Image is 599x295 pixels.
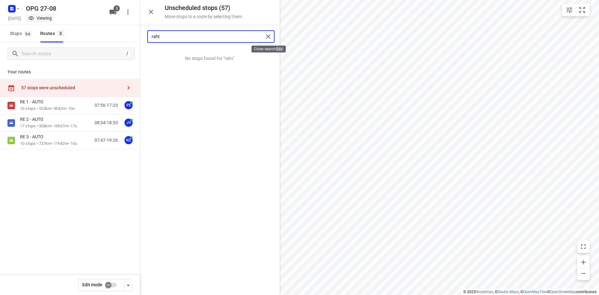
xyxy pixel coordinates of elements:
[22,49,124,59] input: Search routes
[95,102,118,109] p: 07:56-17:23
[124,50,131,57] div: /
[10,30,34,37] span: Stops
[20,106,75,112] p: 10 stops • 523km • 9h42m • 10u
[114,5,120,12] span: 3
[40,30,66,37] div: Routes
[24,31,32,37] span: 94
[82,282,102,287] span: Edit mode
[498,290,519,294] a: Stadia Maps
[20,99,47,105] p: RE 1 - AUTO
[57,30,64,36] span: 3
[20,134,47,140] p: RE 3 - AUTO
[563,4,576,16] button: Map settings
[576,4,588,16] button: Fit zoom
[20,123,77,129] p: 17 stops • 508km • 10h37m • 17u
[95,120,118,126] p: 08:34-18:53
[145,6,157,18] button: Close
[20,141,77,147] p: 10 stops • 727km • 11h42m • 10u
[185,55,234,61] p: No stops found for "raht"
[122,6,134,18] button: More
[463,290,597,294] li: © 2025 , © , © © contributors
[28,15,52,21] div: You are currently in view mode. To make any changes, go to edit project.
[550,290,576,294] a: OpenStreetMap
[523,290,547,294] a: OpenMapTiles
[7,69,132,75] p: Your routes
[165,14,243,19] p: Move stops to a route by selecting them.
[20,116,47,122] p: RE 2 - AUTO
[21,85,122,90] div: 57 stops were unscheduled
[476,290,493,294] a: Routetitan
[562,4,590,16] div: small contained button group
[124,281,132,289] div: Driver app settings
[107,6,119,18] button: 3
[165,4,243,12] h5: Unscheduled stops ( 57 )
[152,32,264,42] input: Search unscheduled stops
[95,137,118,144] p: 07:47-19:26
